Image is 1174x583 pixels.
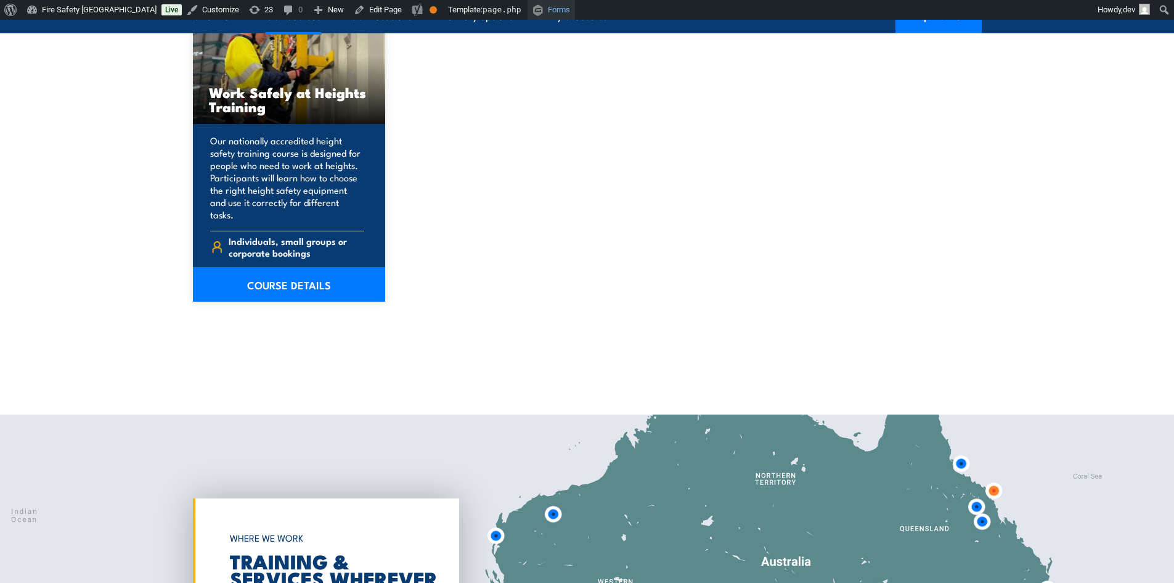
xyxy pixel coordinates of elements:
span: dev [1123,5,1135,14]
span: page.php [483,5,521,14]
p: Our nationally accredited height safety training course is designed for people who need to work a... [210,134,365,221]
a: COURSE DETAILS [193,267,386,302]
div: OK [430,6,437,14]
h6: WHERE WE WORK [230,527,416,549]
span: Individuals, small groups or corporate bookings [229,235,364,258]
a: Live [161,4,182,15]
h3: Work Safely at Heights Training [209,85,370,114]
